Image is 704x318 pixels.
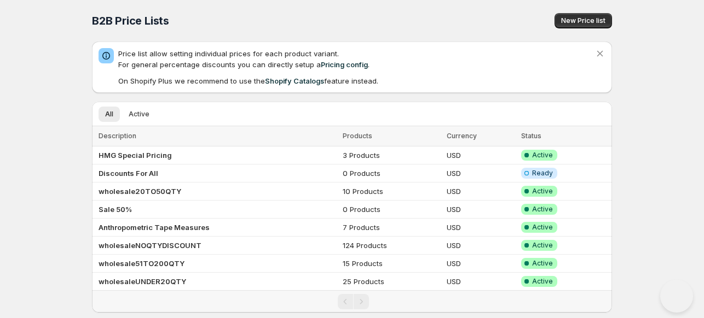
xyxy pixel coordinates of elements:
[532,259,553,268] span: Active
[99,169,158,178] b: Discounts For All
[532,187,553,196] span: Active
[532,277,553,286] span: Active
[339,273,443,291] td: 25 Products
[339,146,443,164] td: 3 Products
[532,205,553,214] span: Active
[532,151,553,160] span: Active
[105,110,113,119] span: All
[532,169,553,178] span: Ready
[592,46,608,61] button: Dismiss notification
[339,201,443,219] td: 0 Products
[555,13,612,28] button: New Price list
[99,241,201,250] b: wholesaleNOQTYDISCOUNT
[443,182,518,201] td: USD
[660,280,693,313] iframe: Help Scout Beacon - Open
[532,223,553,232] span: Active
[339,164,443,182] td: 0 Products
[443,219,518,237] td: USD
[321,60,368,69] a: Pricing config
[447,132,477,140] span: Currency
[129,110,149,119] span: Active
[339,219,443,237] td: 7 Products
[561,16,605,25] span: New Price list
[443,255,518,273] td: USD
[99,223,210,232] b: Anthropometric Tape Measures
[343,132,372,140] span: Products
[99,151,172,160] b: HMG Special Pricing
[118,48,595,70] p: Price list allow setting individual prices for each product variant. For general percentage disco...
[265,76,324,85] a: Shopify Catalogs
[443,201,518,219] td: USD
[118,75,595,86] p: On Shopify Plus we recommend to use the feature instead.
[99,187,181,196] b: wholesale20TO50QTY
[339,237,443,255] td: 124 Products
[99,259,184,268] b: wholesale51TO200QTY
[99,277,186,286] b: wholesaleUNDER20QTY
[339,182,443,201] td: 10 Products
[443,237,518,255] td: USD
[99,132,136,140] span: Description
[443,146,518,164] td: USD
[521,132,541,140] span: Status
[443,273,518,291] td: USD
[339,255,443,273] td: 15 Products
[92,14,169,27] span: B2B Price Lists
[92,290,612,313] nav: Pagination
[532,241,553,250] span: Active
[99,205,132,214] b: Sale 50%
[443,164,518,182] td: USD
